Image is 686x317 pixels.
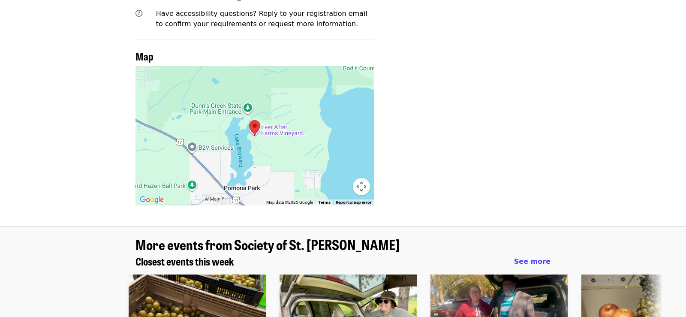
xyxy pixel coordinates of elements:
[353,178,370,195] button: Map camera controls
[318,200,331,205] a: Terms (opens in new tab)
[336,200,372,205] a: Report a map error
[135,48,153,63] span: Map
[156,9,367,28] span: Have accessibility questions? Reply to your registration email to confirm your requirements or re...
[138,194,166,205] img: Google
[129,255,557,268] div: Closest events this week
[135,255,234,268] a: Closest events this week
[514,257,551,267] a: See more
[135,234,400,254] span: More events from Society of St. [PERSON_NAME]
[138,194,166,205] a: Open this area in Google Maps (opens a new window)
[514,257,551,266] span: See more
[135,254,234,269] span: Closest events this week
[266,200,313,205] span: Map data ©2025 Google
[135,9,142,18] i: question-circle icon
